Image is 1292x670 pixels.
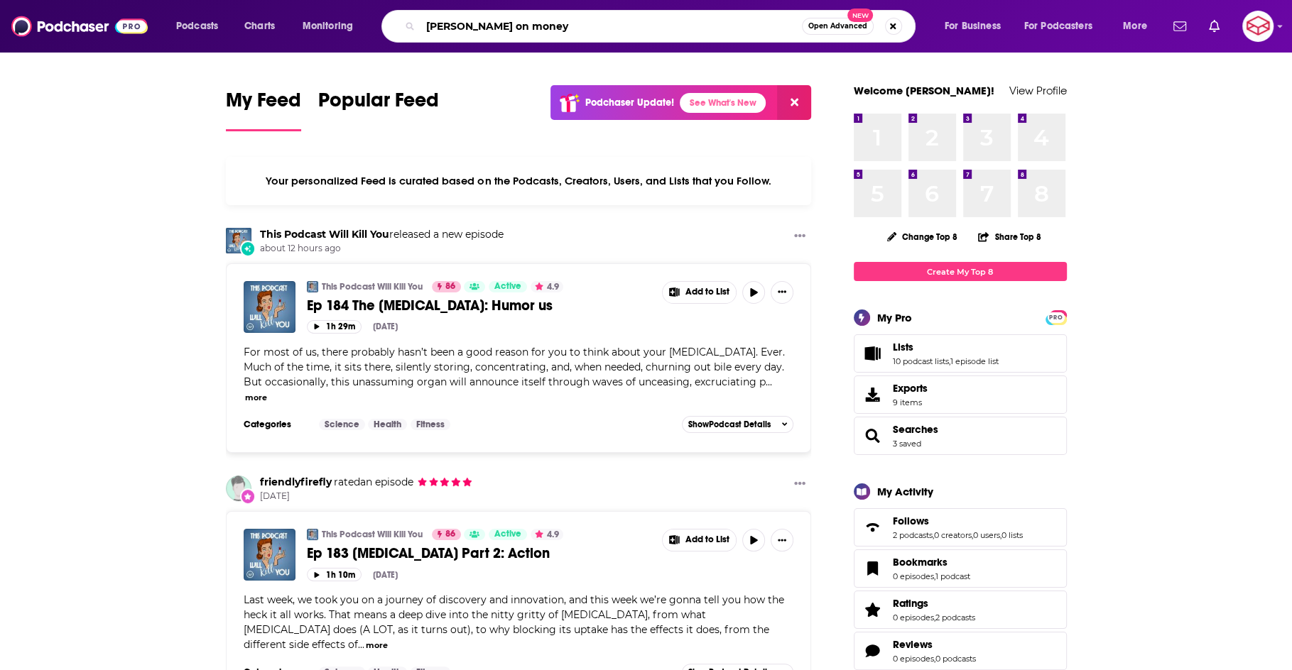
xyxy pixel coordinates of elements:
[893,439,921,449] a: 3 saved
[420,15,802,38] input: Search podcasts, credits, & more...
[318,88,439,131] a: Popular Feed
[260,228,389,241] a: This Podcast Will Kill You
[244,593,784,651] span: Last week, we took you on a journey of discovery and innovation, and this week we’re gonna tell y...
[432,529,461,540] a: 86
[977,223,1041,251] button: Share Top 8
[859,385,887,405] span: Exports
[489,529,527,540] a: Active
[802,18,874,35] button: Open AdvancedNew
[788,228,811,246] button: Show More Button
[1048,312,1065,323] span: PRO
[585,97,674,109] p: Podchaser Update!
[416,477,472,488] span: friendlyfirefly's Rating: 5 out of 5
[226,88,301,131] a: My Feed
[854,262,1067,281] a: Create My Top 8
[854,334,1067,373] span: Lists
[893,530,933,540] a: 2 podcasts
[893,515,1023,527] a: Follows
[226,157,812,205] div: Your personalized Feed is curated based on the Podcasts, Creators, Users, and Lists that you Follow.
[1168,14,1192,38] a: Show notifications dropdown
[1024,16,1092,36] span: For Podcasters
[934,613,935,622] span: ,
[531,281,563,292] button: 4.9
[934,571,935,581] span: ,
[166,15,237,38] button: open menu
[235,15,283,38] a: Charts
[877,311,912,324] div: My Pro
[240,241,256,256] div: New Episode
[226,228,251,253] a: This Podcast Will Kill You
[859,559,887,578] a: Bookmarks
[685,287,729,297] span: Add to List
[854,84,994,97] a: Welcome [PERSON_NAME]!
[303,16,353,36] span: Monitoring
[935,15,1019,38] button: open menu
[293,15,371,38] button: open menu
[893,423,938,436] a: Searches
[322,529,423,540] a: This Podcast Will Kill You
[893,638,976,651] a: Reviews
[445,527,455,542] span: 86
[358,638,364,651] span: ...
[531,529,563,540] button: 4.9
[893,356,949,366] a: 10 podcast lists
[877,485,933,498] div: My Activity
[260,243,504,255] span: about 12 hours ago
[893,341,913,353] span: Lists
[307,568,362,581] button: 1h 10m
[260,228,504,241] h3: released a new episode
[226,476,251,501] a: friendlyfirefly
[411,419,450,430] a: Fitness
[682,416,794,433] button: ShowPodcast Details
[1242,11,1274,42] img: User Profile
[307,529,318,540] a: This Podcast Will Kill You
[808,23,867,30] span: Open Advanced
[893,597,928,610] span: Ratings
[854,375,1067,414] a: Exports
[1123,16,1147,36] span: More
[893,341,999,353] a: Lists
[934,530,972,540] a: 0 creators
[244,16,275,36] span: Charts
[854,417,1067,455] span: Searches
[1048,312,1065,322] a: PRO
[893,613,934,622] a: 0 episodes
[663,282,737,303] button: Show More Button
[893,654,934,664] a: 0 episodes
[332,476,413,488] span: an episode
[935,654,976,664] a: 0 podcasts
[685,534,729,545] span: Add to List
[935,571,970,581] a: 1 podcast
[366,639,388,652] button: more
[771,281,793,304] button: Show More Button
[226,88,301,121] span: My Feed
[945,16,1001,36] span: For Business
[334,476,360,488] span: rated
[373,570,398,580] div: [DATE]
[307,297,652,314] a: Ep 184 The [MEDICAL_DATA]: Humor us
[244,529,295,581] img: Ep 183 SSRIs Part 2: Action
[893,382,928,395] span: Exports
[859,344,887,363] a: Lists
[307,544,652,562] a: Ep 183 [MEDICAL_DATA] Part 2: Action
[319,419,365,430] a: Science
[893,571,934,581] a: 0 episodes
[680,93,766,113] a: See What's New
[307,544,550,562] span: Ep 183 [MEDICAL_DATA] Part 2: Action
[949,356,950,366] span: ,
[244,281,295,333] img: Ep 184 The Gallbladder: Humor us
[1242,11,1274,42] button: Show profile menu
[934,654,935,664] span: ,
[240,488,256,504] div: New Rating
[893,638,933,651] span: Reviews
[1242,11,1274,42] span: Logged in as callista
[445,280,455,294] span: 86
[788,476,811,493] button: Show More Button
[973,530,1000,540] a: 0 users
[245,392,267,404] button: more
[244,419,308,430] h3: Categories
[854,632,1067,670] span: Reviews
